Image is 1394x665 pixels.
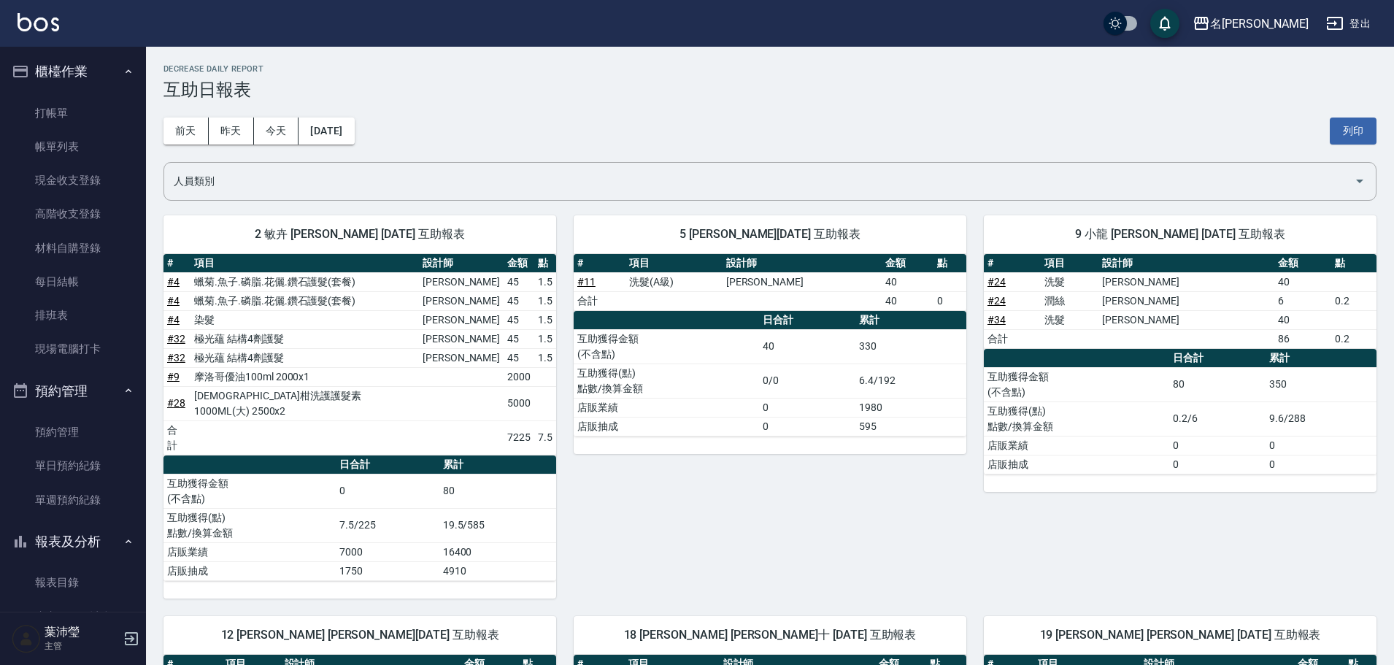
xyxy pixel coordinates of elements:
table: a dense table [984,349,1376,474]
td: 合計 [984,329,1041,348]
td: 1750 [336,561,439,580]
td: 6.4/192 [855,364,966,398]
td: [PERSON_NAME] [419,348,504,367]
td: 0 [759,398,855,417]
a: #24 [987,295,1006,307]
td: 45 [504,272,534,291]
button: 前天 [163,118,209,145]
a: #11 [577,276,596,288]
td: 1.5 [534,310,556,329]
td: [PERSON_NAME] [1098,272,1274,291]
a: #28 [167,397,185,409]
th: 項目 [190,254,419,273]
th: 金額 [504,254,534,273]
td: 蠟菊.魚子.磷脂.花儷.鑽石護髮(套餐) [190,272,419,291]
h5: 葉沛瑩 [45,625,119,639]
th: 設計師 [1098,254,1274,273]
td: 2000 [504,367,534,386]
td: 店販業績 [984,436,1169,455]
td: 互助獲得(點) 點數/換算金額 [984,401,1169,436]
td: 極光蘊 結構4劑護髮 [190,348,419,367]
th: 累計 [855,311,966,330]
td: 7.5 [534,420,556,455]
th: 設計師 [419,254,504,273]
td: [PERSON_NAME] [419,310,504,329]
th: # [984,254,1041,273]
a: #32 [167,352,185,364]
a: 帳單列表 [6,130,140,164]
td: 互助獲得金額 (不含點) [574,329,759,364]
a: 材料自購登錄 [6,231,140,265]
p: 主管 [45,639,119,653]
button: 登出 [1320,10,1376,37]
button: 櫃檯作業 [6,53,140,91]
button: 預約管理 [6,372,140,410]
th: # [574,254,625,273]
td: 蠟菊.魚子.磷脂.花儷.鑽石護髮(套餐) [190,291,419,310]
button: 昨天 [209,118,254,145]
a: 打帳單 [6,96,140,130]
td: 45 [504,310,534,329]
td: 摩洛哥優油100ml 2000x1 [190,367,419,386]
a: #34 [987,314,1006,326]
td: 0 [1169,455,1266,474]
table: a dense table [574,254,966,311]
td: 洗髮 [1041,272,1098,291]
input: 人員名稱 [170,169,1348,194]
td: 330 [855,329,966,364]
td: 595 [855,417,966,436]
td: 0 [1169,436,1266,455]
a: 現金收支登錄 [6,164,140,197]
td: 7000 [336,542,439,561]
th: 累計 [439,455,556,474]
a: #32 [167,333,185,345]
td: 染髮 [190,310,419,329]
td: 極光蘊 結構4劑護髮 [190,329,419,348]
span: 12 [PERSON_NAME] [PERSON_NAME][DATE] 互助報表 [181,628,539,642]
td: [PERSON_NAME] [723,272,882,291]
td: [DEMOGRAPHIC_DATA]柑洗護護髮素1000ML(大) 2500x2 [190,386,419,420]
td: 86 [1274,329,1331,348]
a: #4 [167,314,180,326]
th: 金額 [882,254,933,273]
a: #4 [167,276,180,288]
td: 40 [882,291,933,310]
td: 互助獲得金額 (不含點) [163,474,336,508]
td: 0.2 [1331,329,1376,348]
span: 5 [PERSON_NAME][DATE] 互助報表 [591,227,949,242]
a: 預約管理 [6,415,140,449]
th: 日合計 [759,311,855,330]
td: 店販抽成 [163,561,336,580]
td: 45 [504,348,534,367]
td: 0 [336,474,439,508]
a: #4 [167,295,180,307]
a: #9 [167,371,180,383]
td: 0 [933,291,966,310]
span: 2 敏卉 [PERSON_NAME] [DATE] 互助報表 [181,227,539,242]
td: 店販抽成 [984,455,1169,474]
a: 排班表 [6,299,140,332]
td: 1980 [855,398,966,417]
a: 店家區間累計表 [6,600,140,634]
th: 點 [1331,254,1376,273]
td: 互助獲得(點) 點數/換算金額 [574,364,759,398]
a: 高階收支登錄 [6,197,140,231]
th: # [163,254,190,273]
td: 40 [882,272,933,291]
table: a dense table [163,455,556,581]
td: 店販業績 [574,398,759,417]
a: 每日結帳 [6,265,140,299]
td: 店販抽成 [574,417,759,436]
img: Person [12,624,41,653]
td: [PERSON_NAME] [419,329,504,348]
td: 0 [1266,436,1376,455]
img: Logo [18,13,59,31]
td: 洗髮(A級) [625,272,723,291]
td: 1.5 [534,291,556,310]
td: 19.5/585 [439,508,556,542]
td: 5000 [504,386,534,420]
table: a dense table [984,254,1376,349]
td: [PERSON_NAME] [1098,291,1274,310]
td: 40 [759,329,855,364]
div: 名[PERSON_NAME] [1210,15,1309,33]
